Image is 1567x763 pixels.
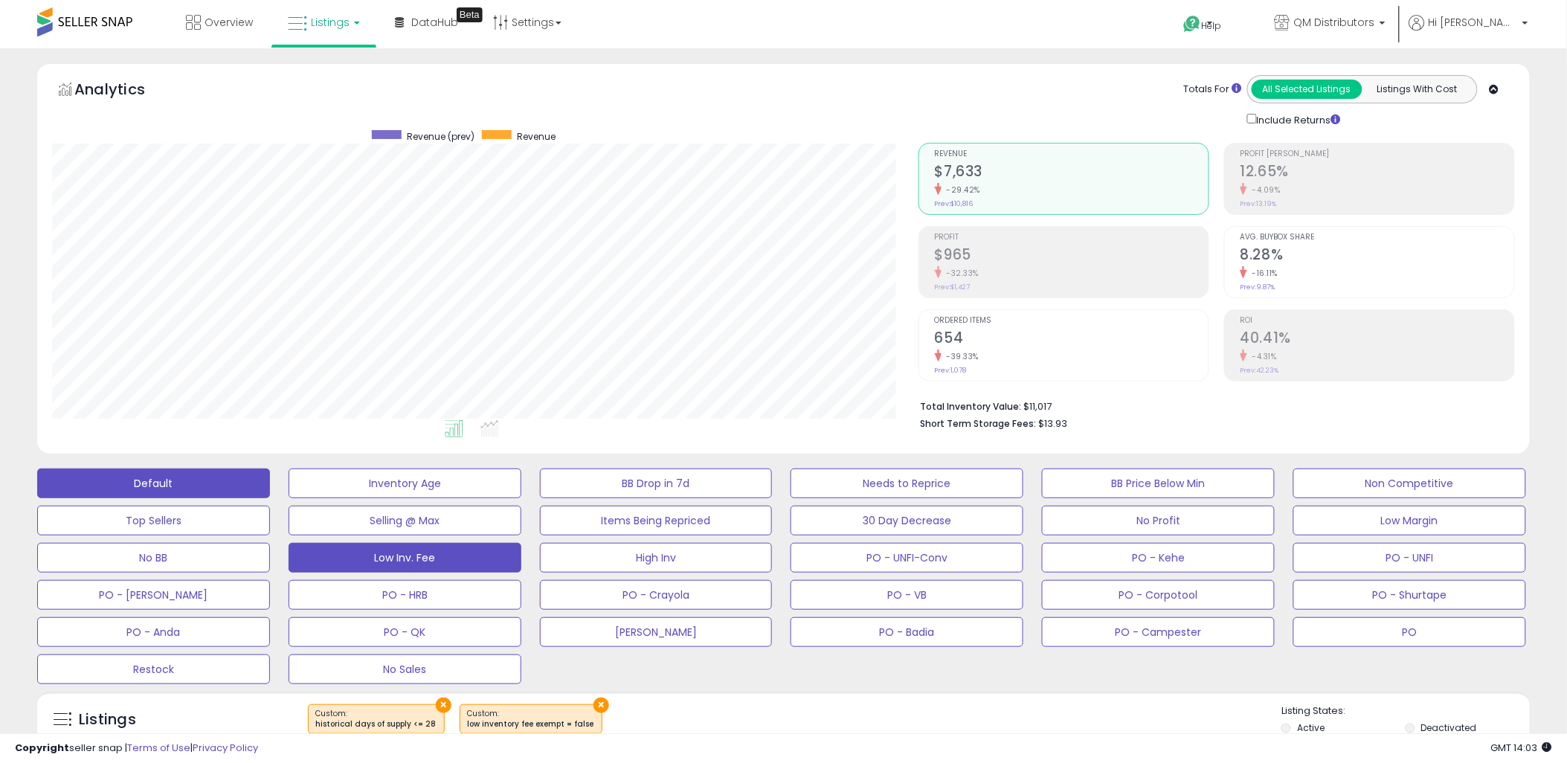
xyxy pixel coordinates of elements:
div: Totals For [1184,83,1242,97]
span: ROI [1241,317,1514,325]
h2: 12.65% [1241,163,1514,183]
strong: Copyright [15,741,69,755]
span: Profit [935,234,1209,242]
button: PO - QK [289,617,521,647]
b: Short Term Storage Fees: [921,417,1037,430]
button: High Inv [540,543,773,573]
span: DataHub [411,15,458,30]
li: $11,017 [921,396,1504,414]
span: Hi [PERSON_NAME] [1429,15,1518,30]
small: -32.33% [942,268,979,279]
span: Profit [PERSON_NAME] [1241,150,1514,158]
button: All Selected Listings [1252,80,1362,99]
span: Listings [311,15,350,30]
button: Top Sellers [37,506,270,535]
button: PO - HRB [289,580,521,610]
small: Prev: 13.19% [1241,199,1277,208]
button: Restock [37,654,270,684]
button: PO - VB [791,580,1023,610]
button: × [593,698,609,713]
div: Include Returns [1236,111,1359,128]
button: PO [1293,617,1526,647]
button: Default [37,469,270,498]
span: 2025-08-14 14:03 GMT [1491,741,1552,755]
button: Items Being Repriced [540,506,773,535]
span: Custom: [316,708,437,730]
button: PO - Corpotool [1042,580,1275,610]
button: No BB [37,543,270,573]
small: -29.42% [942,184,981,196]
a: Privacy Policy [193,741,258,755]
button: PO - Anda [37,617,270,647]
button: Needs to Reprice [791,469,1023,498]
small: Prev: 1,078 [935,366,967,375]
button: No Profit [1042,506,1275,535]
small: -39.33% [942,351,979,362]
button: PO - Campester [1042,617,1275,647]
small: -4.09% [1247,184,1281,196]
button: PO - Kehe [1042,543,1275,573]
span: Revenue (prev) [407,130,474,143]
button: Low Inv. Fee [289,543,521,573]
button: PO - Shurtape [1293,580,1526,610]
div: low inventory fee exempt = false [468,719,594,730]
button: × [436,698,451,713]
button: PO - Badia [791,617,1023,647]
h5: Analytics [74,79,174,103]
small: Prev: $1,427 [935,283,971,292]
a: Terms of Use [127,741,190,755]
button: BB Drop in 7d [540,469,773,498]
a: Help [1172,4,1251,48]
button: Listings With Cost [1362,80,1473,99]
button: PO - UNFI [1293,543,1526,573]
button: Selling @ Max [289,506,521,535]
i: Get Help [1183,15,1202,33]
b: Total Inventory Value: [921,400,1022,413]
span: Help [1202,19,1222,32]
span: $13.93 [1039,416,1068,431]
span: Ordered Items [935,317,1209,325]
span: Revenue [517,130,556,143]
h2: $7,633 [935,163,1209,183]
p: Listing States: [1281,704,1530,718]
button: BB Price Below Min [1042,469,1275,498]
button: PO - Crayola [540,580,773,610]
span: Avg. Buybox Share [1241,234,1514,242]
button: [PERSON_NAME] [540,617,773,647]
small: -4.31% [1247,351,1277,362]
button: PO - [PERSON_NAME] [37,580,270,610]
h2: 654 [935,329,1209,350]
h5: Listings [79,709,136,730]
button: 30 Day Decrease [791,506,1023,535]
div: seller snap | | [15,741,258,756]
div: historical days of supply <= 28 [316,719,437,730]
a: Hi [PERSON_NAME] [1409,15,1528,48]
small: -16.11% [1247,268,1278,279]
h2: $965 [935,246,1209,266]
span: QM Distributors [1294,15,1375,30]
button: PO - UNFI-Conv [791,543,1023,573]
small: Prev: 42.23% [1241,366,1279,375]
div: Tooltip anchor [457,7,483,22]
label: Deactivated [1421,721,1477,734]
small: Prev: $10,816 [935,199,974,208]
span: Custom: [468,708,594,730]
span: Revenue [935,150,1209,158]
span: Overview [205,15,253,30]
small: Prev: 9.87% [1241,283,1275,292]
h2: 8.28% [1241,246,1514,266]
label: Active [1297,721,1325,734]
button: Low Margin [1293,506,1526,535]
button: Inventory Age [289,469,521,498]
button: Non Competitive [1293,469,1526,498]
h2: 40.41% [1241,329,1514,350]
button: No Sales [289,654,521,684]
